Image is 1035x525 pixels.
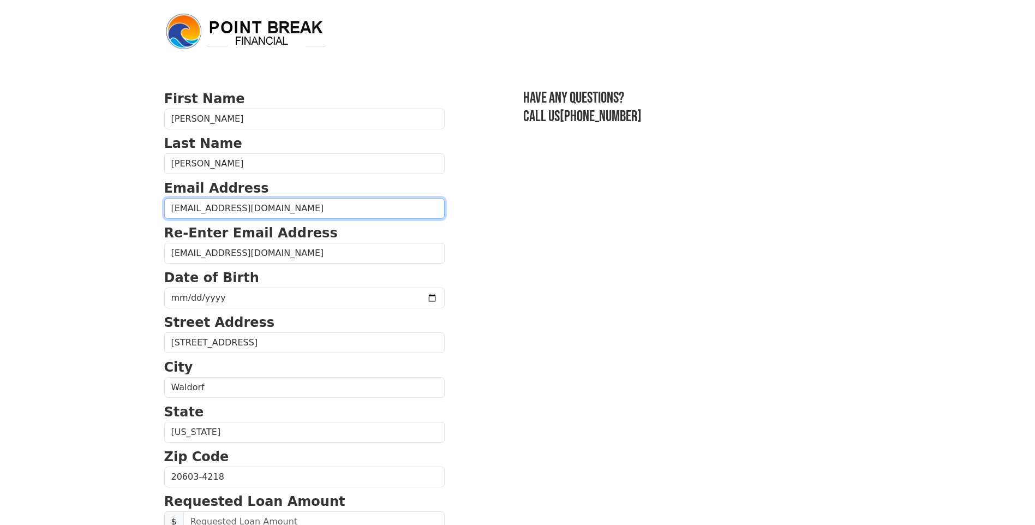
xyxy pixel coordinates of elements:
[164,181,269,196] strong: Email Address
[164,377,445,398] input: City
[164,404,204,420] strong: State
[164,270,259,285] strong: Date of Birth
[164,153,445,174] input: Last Name
[164,315,275,330] strong: Street Address
[164,225,338,241] strong: Re-Enter Email Address
[164,91,245,106] strong: First Name
[523,89,871,108] h3: Have any questions?
[164,109,445,129] input: First Name
[164,12,328,51] img: logo.png
[164,243,445,264] input: Re-Enter Email Address
[164,494,345,509] strong: Requested Loan Amount
[523,108,871,126] h3: Call us
[164,198,445,219] input: Email Address
[560,108,642,126] a: [PHONE_NUMBER]
[164,360,193,375] strong: City
[164,449,229,464] strong: Zip Code
[164,467,445,487] input: Zip Code
[164,332,445,353] input: Street Address
[164,136,242,151] strong: Last Name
